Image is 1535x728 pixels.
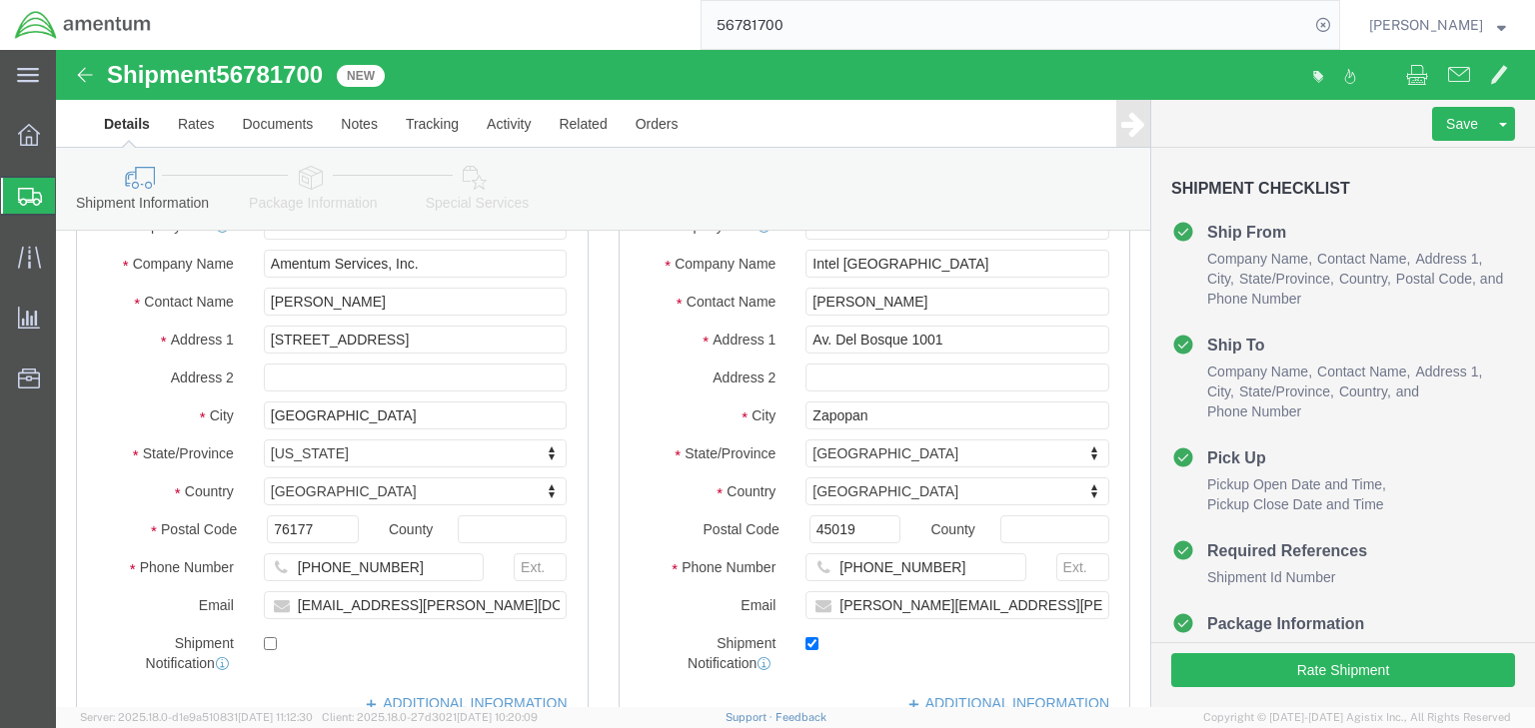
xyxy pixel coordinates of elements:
img: logo [14,10,152,40]
button: [PERSON_NAME] [1368,13,1507,37]
span: Server: 2025.18.0-d1e9a510831 [80,711,313,723]
input: Search for shipment number, reference number [702,1,1309,49]
iframe: FS Legacy Container [56,50,1535,707]
span: Chris Haes [1369,14,1483,36]
span: Client: 2025.18.0-27d3021 [322,711,538,723]
span: Copyright © [DATE]-[DATE] Agistix Inc., All Rights Reserved [1203,709,1511,726]
span: [DATE] 10:20:09 [457,711,538,723]
a: Support [726,711,775,723]
span: [DATE] 11:12:30 [238,711,313,723]
a: Feedback [775,711,826,723]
